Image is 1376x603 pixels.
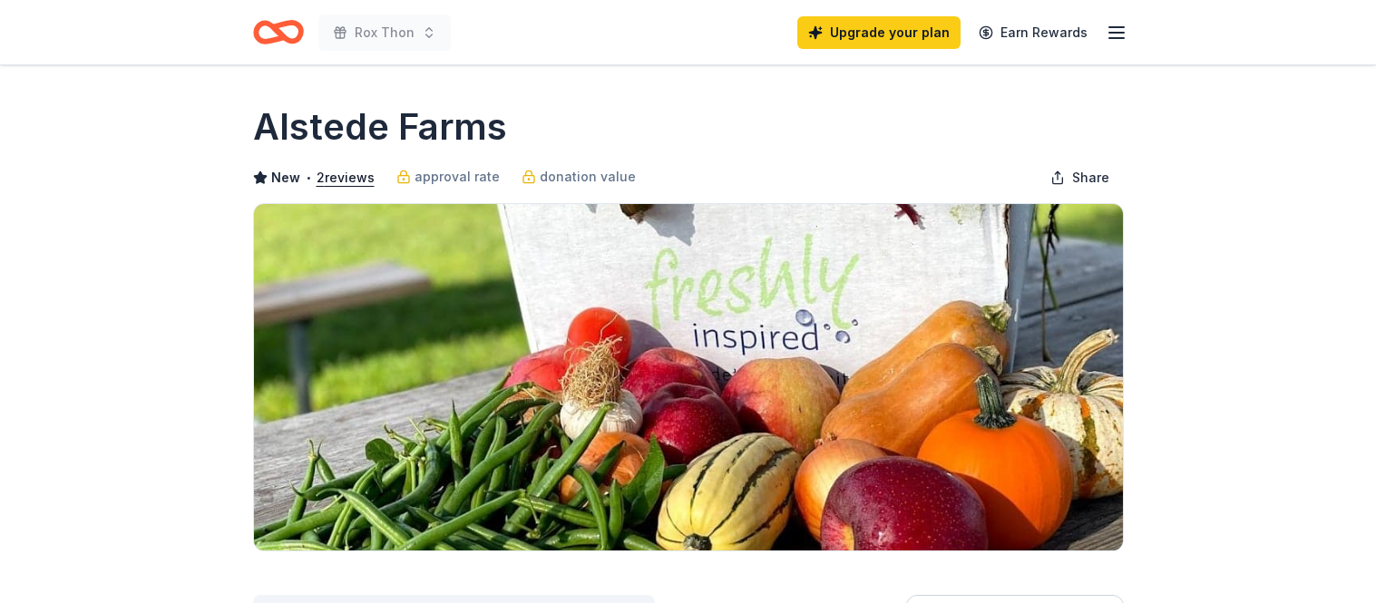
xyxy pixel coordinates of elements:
[317,167,375,189] button: 2reviews
[968,16,1098,49] a: Earn Rewards
[540,166,636,188] span: donation value
[1036,160,1124,196] button: Share
[271,167,300,189] span: New
[305,170,311,185] span: •
[253,11,304,53] a: Home
[355,22,415,44] span: Rox Thon
[415,166,500,188] span: approval rate
[522,166,636,188] a: donation value
[396,166,500,188] a: approval rate
[253,102,507,152] h1: Alstede Farms
[1072,167,1109,189] span: Share
[254,204,1123,550] img: Image for Alstede Farms
[797,16,961,49] a: Upgrade your plan
[318,15,451,51] button: Rox Thon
